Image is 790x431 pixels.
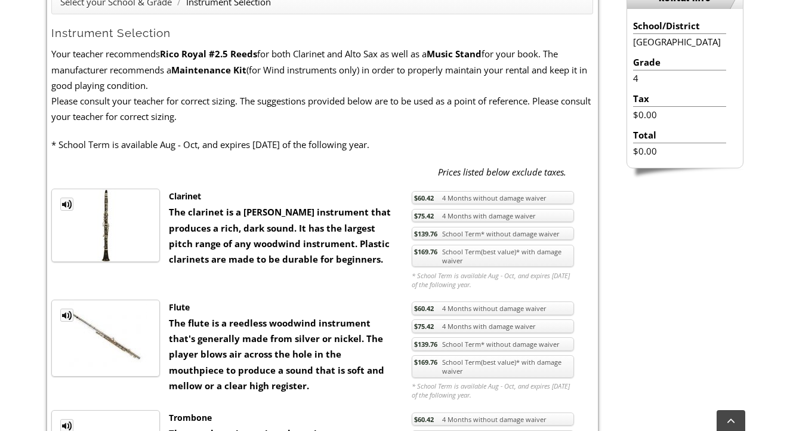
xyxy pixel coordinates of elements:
[414,304,434,313] span: $60.42
[60,198,73,211] a: MP3 Clip
[414,229,437,238] span: $139.76
[412,412,574,426] a: $60.424 Months without damage waiver
[633,34,726,50] li: [GEOGRAPHIC_DATA]
[438,166,566,178] em: Prices listed below exclude taxes.
[160,48,257,60] strong: Rico Royal #2.5 Reeds
[414,358,437,367] span: $169.76
[169,410,394,426] div: Trombone
[169,206,391,265] strong: The clarinet is a [PERSON_NAME] instrument that produces a rich, dark sound. It has the largest p...
[633,91,726,107] li: Tax
[169,189,394,204] div: Clarinet
[633,107,726,122] li: $0.00
[169,317,384,392] strong: The flute is a reedless woodwind instrument that's generally made from silver or nickel. The play...
[64,300,147,376] img: th_1fc34dab4bdaff02a3697e89cb8f30dd_1334771667FluteTM.jpg
[60,309,73,322] a: MP3 Clip
[627,168,743,179] img: sidebar-footer.png
[412,355,574,378] a: $169.76School Term(best value)* with damage waiver
[414,322,434,331] span: $75.42
[414,415,434,424] span: $60.42
[414,193,434,202] span: $60.42
[427,48,482,60] strong: Music Stand
[412,301,574,315] a: $60.424 Months without damage waiver
[414,247,437,256] span: $169.76
[169,300,394,315] div: Flute
[51,137,593,152] p: * School Term is available Aug - Oct, and expires [DATE] of the following year.
[412,337,574,351] a: $139.76School Term* without damage waiver
[633,70,726,86] li: 4
[412,191,574,205] a: $60.424 Months without damage waiver
[412,271,574,289] em: * School Term is available Aug - Oct, and expires [DATE] of the following year.
[633,18,726,34] li: School/District
[51,26,593,41] h2: Instrument Selection
[412,209,574,223] a: $75.424 Months with damage waiver
[633,54,726,70] li: Grade
[412,245,574,267] a: $169.76School Term(best value)* with damage waiver
[412,227,574,241] a: $139.76School Term* without damage waiver
[69,189,143,261] img: th_1fc34dab4bdaff02a3697e89cb8f30dd_1328556165CLAR.jpg
[412,319,574,333] a: $75.424 Months with damage waiver
[171,64,246,76] strong: Maintenance Kit
[51,93,593,125] p: Please consult your teacher for correct sizing. The suggestions provided below are to be used as ...
[414,211,434,220] span: $75.42
[633,127,726,143] li: Total
[633,143,726,159] li: $0.00
[412,381,574,399] em: * School Term is available Aug - Oct, and expires [DATE] of the following year.
[414,340,437,349] span: $139.76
